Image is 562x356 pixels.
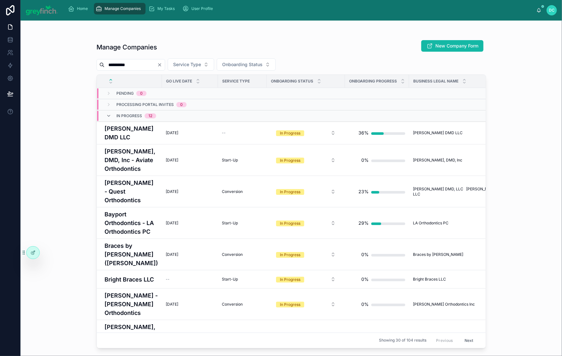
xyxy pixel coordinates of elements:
a: Start-Up [222,158,263,163]
span: New Company Form [435,43,478,49]
span: Bright Braces LLC [413,277,446,282]
div: 23% [358,185,369,198]
a: Conversion [222,302,263,307]
a: Conversion [222,252,263,257]
a: Manage Companies [94,3,146,14]
div: 0 [180,102,183,107]
a: [PERSON_NAME] DMD LLC [413,130,517,135]
span: Service Type [222,79,250,84]
span: Conversion [222,252,243,257]
a: [PERSON_NAME], DMD, Inc - Aviate Orthodontics [105,147,158,173]
a: [DATE] [166,221,214,226]
div: In Progress [280,189,300,195]
button: Clear [157,62,165,67]
button: Select Button [271,274,341,285]
a: Bright Braces LLC [413,277,517,282]
a: Select Button [271,154,341,166]
button: Select Button [168,58,214,71]
a: Bayport Orthodontics - LA Orthodontics PC [105,210,158,236]
span: Processing Portal Invites [116,102,174,107]
a: Conversion [222,189,263,194]
span: [PERSON_NAME], DMD, Inc [413,158,462,163]
div: 0% [361,298,369,311]
a: Start-Up [222,277,263,282]
div: scrollable content [63,2,537,16]
a: -- [222,130,263,135]
button: Select Button [217,58,276,71]
div: 0% [361,154,369,167]
button: New Company Form [421,40,483,52]
span: Start-Up [222,221,238,226]
a: LA Orthodontics PC [413,221,517,226]
span: [DATE] [166,130,178,135]
div: In Progress [280,158,300,163]
a: [PERSON_NAME], DMD, Inc [413,158,517,163]
span: Onboarding Status [271,79,313,84]
a: Select Button [271,127,341,139]
a: 0% [349,154,405,167]
a: [PERSON_NAME] DMD LLC [105,124,158,142]
button: Select Button [271,186,341,197]
a: 36% [349,126,405,139]
span: Showing 30 of 104 results [379,338,426,343]
span: [DATE] [166,302,178,307]
div: In Progress [280,302,300,308]
a: Start-Up [222,221,263,226]
a: [DATE] [166,189,214,194]
span: Home [77,6,88,11]
div: 0% [361,248,369,261]
div: 0% [361,273,369,286]
button: Select Button [271,249,341,260]
a: User Profile [181,3,218,14]
span: Start-Up [222,277,238,282]
a: Bright Braces LLC [105,275,158,284]
span: [DATE] [166,158,178,163]
a: 0% [349,273,405,286]
a: -- [166,277,214,282]
button: Select Button [271,217,341,229]
a: [PERSON_NAME] Orthodontics Inc [413,302,517,307]
span: Conversion [222,302,243,307]
span: Pending [116,91,134,96]
span: [DATE] [166,221,178,226]
a: Braces by [PERSON_NAME] ([PERSON_NAME]) [105,241,158,267]
button: Next [460,335,478,345]
a: [DATE] [166,158,214,163]
span: [DATE] [166,252,178,257]
a: [PERSON_NAME] - Quest Orthodontics [105,178,158,204]
div: In Progress [280,130,300,136]
div: In Progress [280,221,300,226]
a: [PERSON_NAME] DMD, LLC [PERSON_NAME] DMD2, LLC [413,187,517,197]
a: 23% [349,185,405,198]
a: [PERSON_NAME] - [PERSON_NAME] Orthodontics [105,291,158,317]
a: [DATE] [166,302,214,307]
div: In Progress [280,252,300,258]
span: Service Type [173,61,201,68]
span: [PERSON_NAME] Orthodontics Inc [413,302,475,307]
a: Braces by [PERSON_NAME] [413,252,517,257]
a: Home [66,3,93,14]
span: LA Orthodontics PC [413,221,449,226]
span: -- [222,130,226,135]
button: Select Button [271,299,341,310]
span: In Progress [116,113,142,118]
a: 0% [349,298,405,311]
span: User Profile [192,6,213,11]
span: Onboarding Progress [349,79,397,84]
span: Start-Up [222,158,238,163]
span: Go Live Date [166,79,192,84]
span: Business Legal Name [413,79,458,84]
a: Select Button [271,248,341,261]
a: 29% [349,217,405,230]
img: App logo [26,5,58,15]
div: 12 [148,113,152,118]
